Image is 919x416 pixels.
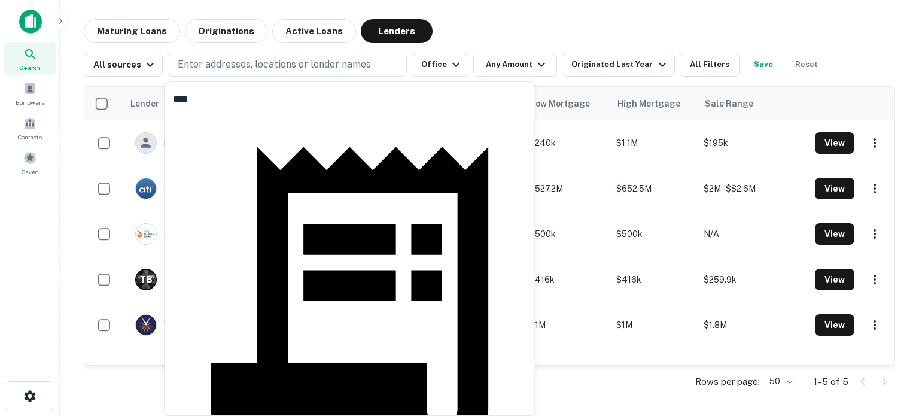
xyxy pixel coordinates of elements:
button: View [815,314,854,336]
td: $1.1M [610,120,697,166]
div: Velocity Mortgage Capital [135,314,266,336]
td: $1.8M [698,302,809,348]
button: All Filters [680,53,740,77]
td: $652.5M [610,166,697,211]
button: All sources [84,53,163,77]
button: View [815,223,854,245]
span: Saved [22,167,39,177]
td: $240k [524,120,610,166]
button: View [815,269,854,290]
iframe: Chat Widget [859,320,919,378]
button: Originations [185,19,267,43]
img: capitalize-icon.png [19,10,42,34]
img: picture [136,224,156,244]
div: All sources [93,57,157,72]
button: Office [412,53,468,77]
button: Active Loans [272,19,356,43]
span: Search [19,63,41,72]
button: View [815,132,854,154]
div: Originated Last Year [571,57,669,72]
td: $259.9k [698,257,809,302]
div: Low Mortgage [531,96,590,111]
div: Citibank [135,178,196,199]
div: ONE [US_STATE] Bank [135,223,254,245]
td: $500k [524,211,610,257]
button: View [815,178,854,199]
img: picture [136,315,156,335]
button: Enter addresses, locations or lender names [168,53,407,77]
th: Low Mortgage [524,87,610,120]
div: High Mortgage [617,96,680,111]
img: picture [136,178,156,199]
div: [PERSON_NAME] Banking Company [135,132,306,154]
div: 50 [765,373,795,390]
td: N/A [698,211,809,257]
td: $500k [610,211,697,257]
a: Contacts [4,112,56,144]
button: Originated Last Year [562,53,674,77]
div: Truist Bank [135,269,209,290]
div: Sale Range [705,96,753,111]
p: 1–5 of 5 [814,375,848,389]
a: Search [4,42,56,75]
th: High Mortgage [610,87,697,120]
span: Borrowers [16,98,44,107]
td: $1M [524,302,610,348]
p: Rows per page: [695,375,760,389]
a: Borrowers [4,77,56,110]
button: Reset [787,53,826,77]
td: $195k [698,120,809,166]
td: $527.2M [524,166,610,211]
span: Contacts [18,132,42,142]
td: $2M - $$2.6M [698,166,809,211]
td: $416k [610,257,697,302]
th: Lender [123,87,325,120]
td: $416k [524,257,610,302]
div: Lender [130,96,159,111]
a: Saved [4,147,56,179]
button: Any Amount [473,53,557,77]
button: Save your search to get updates of matches that match your search criteria. [744,53,783,77]
button: Lenders [361,19,433,43]
th: Sale Range [698,87,809,120]
button: Maturing Loans [84,19,180,43]
td: $1M [610,302,697,348]
p: T B [140,274,152,286]
p: Enter addresses, locations or lender names [178,57,371,72]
